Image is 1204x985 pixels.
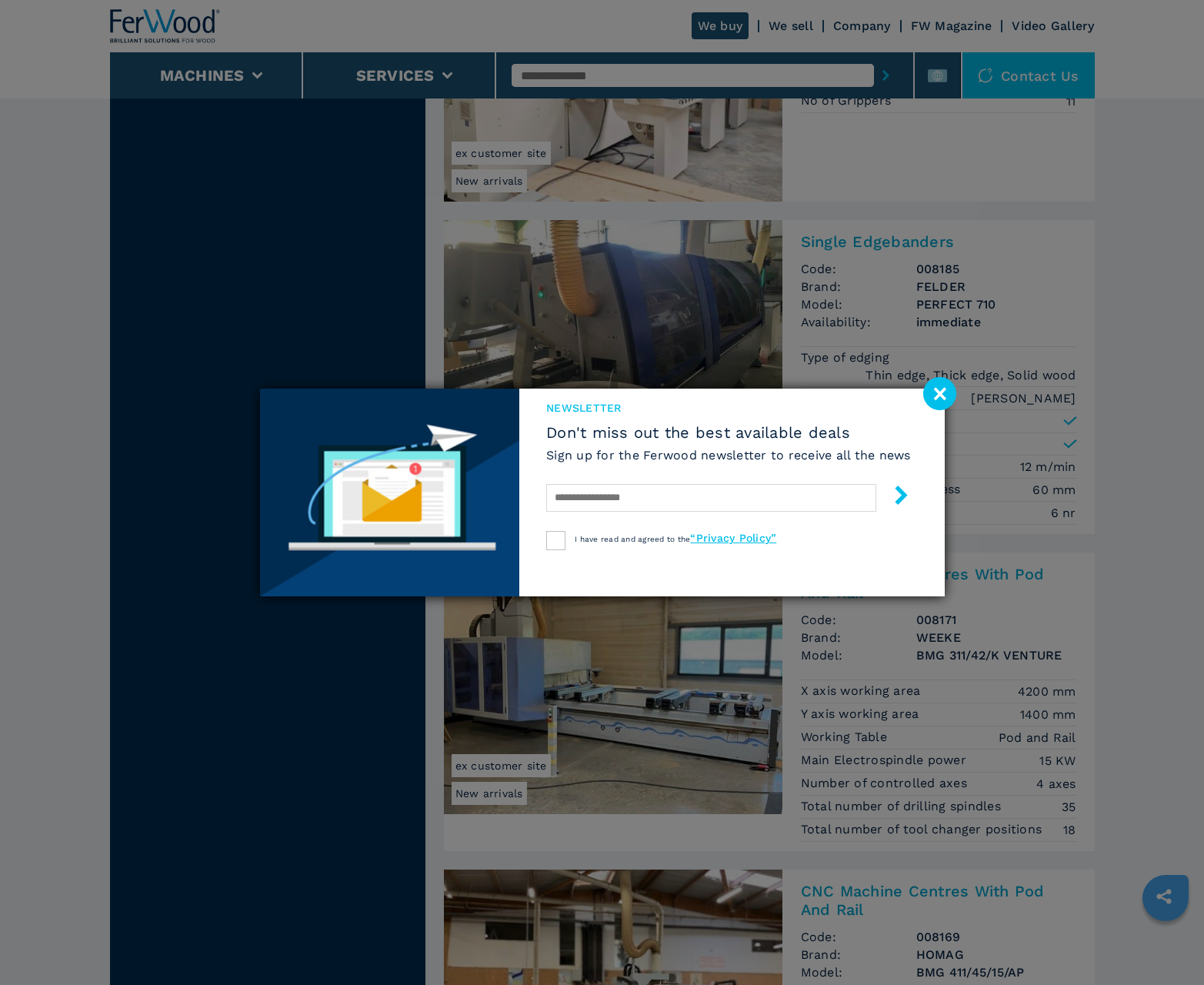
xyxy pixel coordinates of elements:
img: Newsletter image [260,389,520,596]
button: submit-button [876,479,911,516]
span: Don't miss out the best available deals [546,423,911,442]
h6: Sign up for the Ferwood newsletter to receive all the news [546,446,911,464]
span: I have read and agreed to the [575,535,776,543]
a: “Privacy Policy” [690,532,776,544]
span: newsletter [546,400,911,416]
